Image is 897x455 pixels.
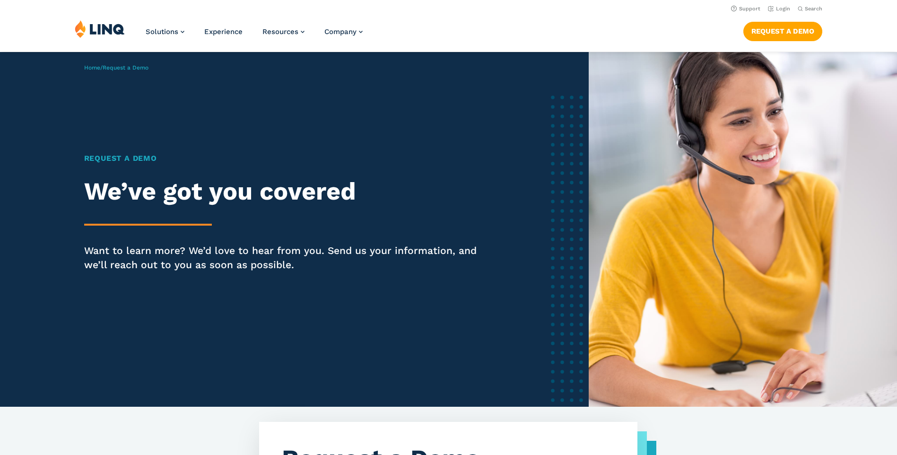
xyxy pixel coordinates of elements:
button: Open Search Bar [798,5,822,12]
h1: Request a Demo [84,153,482,164]
span: Company [324,27,357,36]
a: Support [731,6,760,12]
span: Search [805,6,822,12]
a: Solutions [146,27,184,36]
nav: Primary Navigation [146,20,363,51]
span: Resources [262,27,298,36]
a: Login [768,6,790,12]
a: Experience [204,27,243,36]
span: Request a Demo [103,64,148,71]
img: LINQ | K‑12 Software [75,20,125,38]
a: Request a Demo [743,22,822,41]
h2: We’ve got you covered [84,177,482,206]
nav: Button Navigation [743,20,822,41]
a: Resources [262,27,305,36]
span: Solutions [146,27,178,36]
p: Want to learn more? We’d love to hear from you. Send us your information, and we’ll reach out to ... [84,244,482,272]
a: Home [84,64,100,71]
a: Company [324,27,363,36]
img: Female software representative [589,52,897,407]
span: / [84,64,148,71]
